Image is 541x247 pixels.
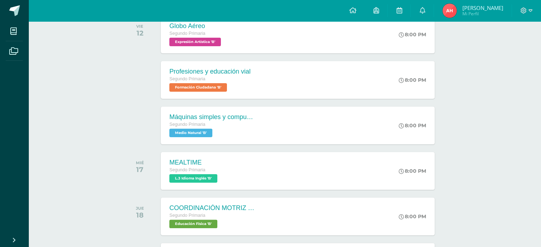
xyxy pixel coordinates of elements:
span: Educación Física 'B' [169,220,217,228]
div: 18 [136,211,144,219]
img: 96e83cfb7c0ac4bd99f3805f017b77c9.png [442,4,457,18]
span: Medio Natural 'B' [169,129,212,137]
div: JUE [136,206,144,211]
div: MIÉ [136,160,144,165]
div: COORDINACIÓN MOTRIZ Y JUEGOS CON RITMO Y SALTO [169,204,255,212]
span: Segundo Primaria [169,167,205,172]
div: Máquinas simples y compuestas [169,113,255,121]
span: Segundo Primaria [169,213,205,218]
span: L.3 Idioma Inglés 'B' [169,174,217,183]
div: 8:00 PM [399,31,426,38]
div: 17 [136,165,144,174]
div: Globo Aéreo [169,22,223,30]
span: Expresión Artística 'B' [169,38,221,46]
div: 8:00 PM [399,77,426,83]
div: VIE [136,24,143,29]
span: [PERSON_NAME] [462,4,503,11]
div: MEALTIME [169,159,219,166]
span: Segundo Primaria [169,31,205,36]
div: Profesiones y educación vial [169,68,250,75]
div: 12 [136,29,143,37]
div: 8:00 PM [399,168,426,174]
div: 8:00 PM [399,122,426,129]
span: Segundo Primaria [169,76,205,81]
span: Mi Perfil [462,11,503,17]
span: Formación Ciudadana 'B' [169,83,227,92]
div: 8:00 PM [399,213,426,220]
span: Segundo Primaria [169,122,205,127]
